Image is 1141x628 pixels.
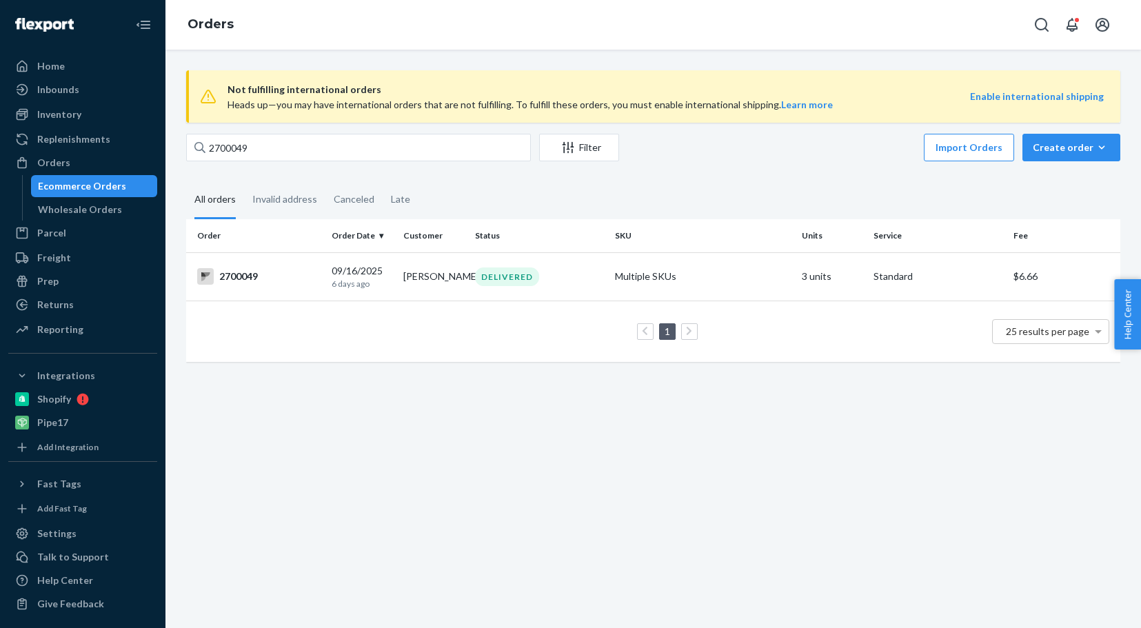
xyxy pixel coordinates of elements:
[8,569,157,591] a: Help Center
[37,298,74,312] div: Returns
[8,318,157,341] a: Reporting
[176,5,245,45] ol: breadcrumbs
[1022,134,1120,161] button: Create order
[8,152,157,174] a: Orders
[334,181,374,217] div: Canceled
[874,270,1002,283] p: Standard
[188,17,234,32] a: Orders
[38,179,126,193] div: Ecommerce Orders
[37,251,71,265] div: Freight
[8,388,157,410] a: Shopify
[391,181,410,217] div: Late
[796,219,868,252] th: Units
[1028,11,1056,39] button: Open Search Box
[970,90,1104,102] a: Enable international shipping
[8,247,157,269] a: Freight
[1033,141,1110,154] div: Create order
[8,79,157,101] a: Inbounds
[8,365,157,387] button: Integrations
[326,219,398,252] th: Order Date
[8,523,157,545] a: Settings
[37,108,81,121] div: Inventory
[398,252,469,301] td: [PERSON_NAME]
[8,546,157,568] a: Talk to Support
[1089,11,1116,39] button: Open account menu
[8,128,157,150] a: Replenishments
[539,134,619,161] button: Filter
[228,81,970,98] span: Not fulfilling international orders
[403,230,464,241] div: Customer
[1114,279,1141,350] button: Help Center
[868,219,1008,252] th: Service
[781,99,833,110] a: Learn more
[469,219,609,252] th: Status
[15,18,74,32] img: Flexport logo
[8,222,157,244] a: Parcel
[8,473,157,495] button: Fast Tags
[37,441,99,453] div: Add Integration
[186,134,531,161] input: Search orders
[37,527,77,540] div: Settings
[37,550,109,564] div: Talk to Support
[8,270,157,292] a: Prep
[37,59,65,73] div: Home
[1058,11,1086,39] button: Open notifications
[37,323,83,336] div: Reporting
[186,219,326,252] th: Order
[1008,252,1120,301] td: $6.66
[332,264,392,290] div: 09/16/2025
[37,597,104,611] div: Give Feedback
[130,11,157,39] button: Close Navigation
[38,203,122,216] div: Wholesale Orders
[37,369,95,383] div: Integrations
[8,103,157,125] a: Inventory
[475,267,539,286] div: DELIVERED
[37,83,79,97] div: Inbounds
[609,219,796,252] th: SKU
[37,477,81,491] div: Fast Tags
[8,439,157,456] a: Add Integration
[924,134,1014,161] button: Import Orders
[37,392,71,406] div: Shopify
[332,278,392,290] p: 6 days ago
[8,500,157,517] a: Add Fast Tag
[796,252,868,301] td: 3 units
[8,412,157,434] a: Pipe17
[31,199,158,221] a: Wholesale Orders
[194,181,236,219] div: All orders
[1008,219,1120,252] th: Fee
[37,503,87,514] div: Add Fast Tag
[228,99,833,110] span: Heads up—you may have international orders that are not fulfilling. To fulfill these orders, you ...
[31,175,158,197] a: Ecommerce Orders
[37,274,59,288] div: Prep
[8,294,157,316] a: Returns
[37,132,110,146] div: Replenishments
[1006,325,1089,337] span: 25 results per page
[8,55,157,77] a: Home
[540,141,618,154] div: Filter
[37,574,93,587] div: Help Center
[662,325,673,337] a: Page 1 is your current page
[37,416,68,429] div: Pipe17
[609,252,796,301] td: Multiple SKUs
[37,226,66,240] div: Parcel
[8,593,157,615] button: Give Feedback
[252,181,317,217] div: Invalid address
[197,268,321,285] div: 2700049
[37,156,70,170] div: Orders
